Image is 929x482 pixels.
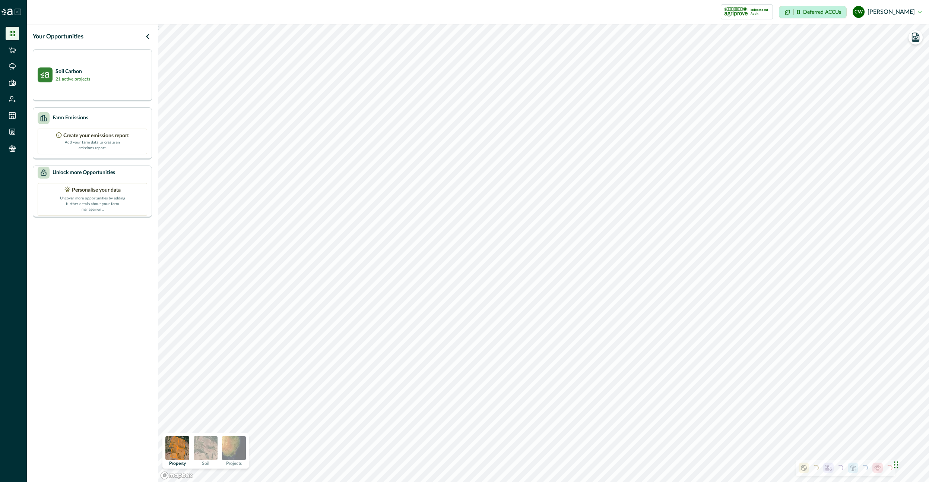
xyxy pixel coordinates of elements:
p: Property [169,461,186,466]
div: Drag [894,454,898,476]
button: certification logoIndependent Audit [721,4,773,19]
img: certification logo [724,6,748,18]
p: 21 active projects [56,76,90,82]
img: soil preview [194,436,218,460]
p: Deferred ACCUs [803,9,841,15]
a: Mapbox logo [160,471,193,480]
p: Soil [202,461,209,466]
p: Uncover more opportunities by adding further details about your farm management. [55,194,130,212]
p: 0 [797,9,800,15]
p: Create your emissions report [63,132,129,140]
button: cadel watson[PERSON_NAME] [853,3,922,21]
img: property preview [165,436,189,460]
p: Soil Carbon [56,68,90,76]
p: Personalise your data [72,186,121,194]
img: Logo [1,9,13,15]
p: Farm Emissions [53,114,88,122]
p: Unlock more Opportunities [53,169,115,177]
iframe: Chat Widget [892,446,929,482]
p: Independent Audit [751,8,770,16]
p: Your Opportunities [33,32,83,41]
img: projects preview [222,436,246,460]
p: Add your farm data to create an emissions report. [64,140,120,151]
p: Projects [226,461,242,466]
